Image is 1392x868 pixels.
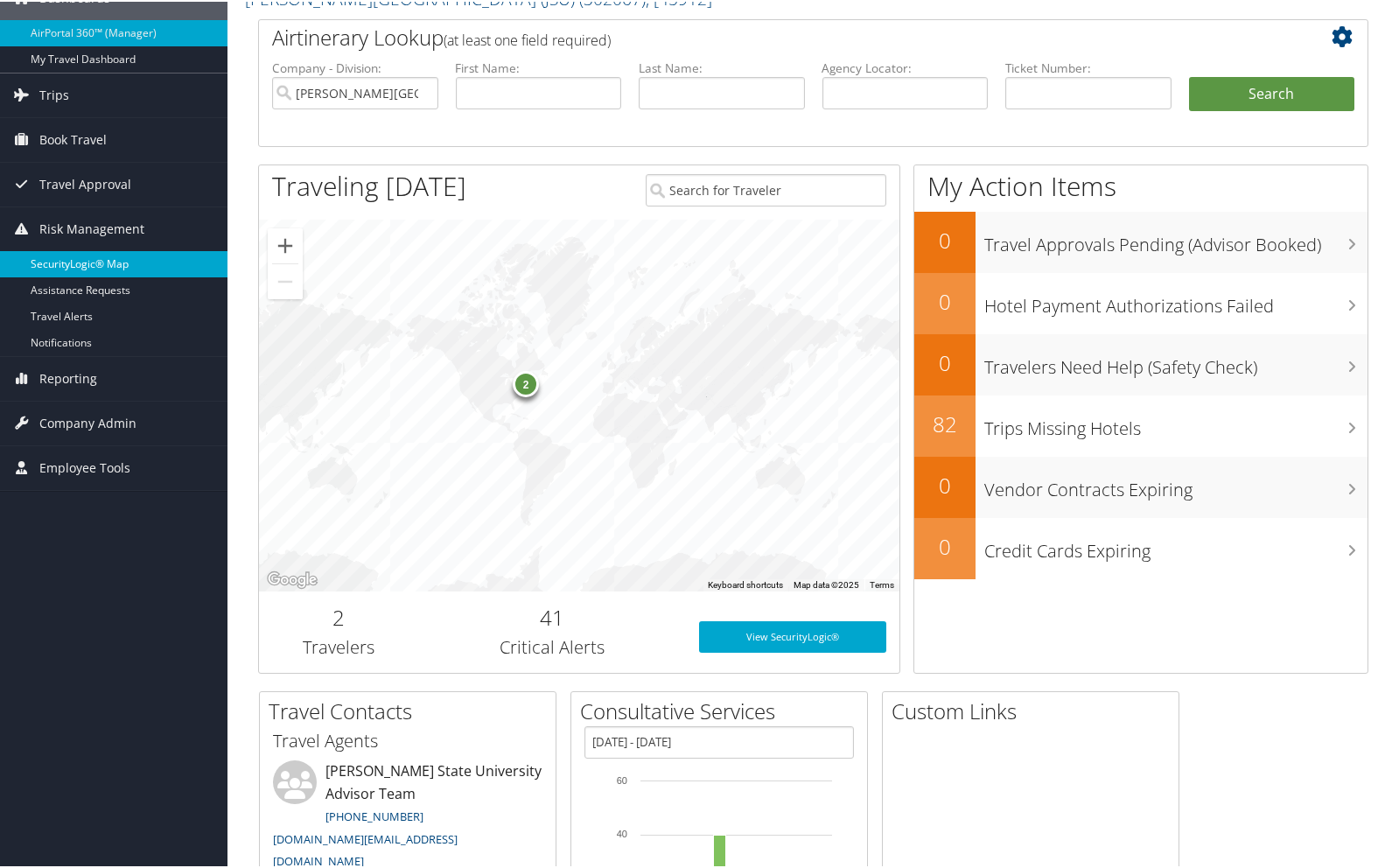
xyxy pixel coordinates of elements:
a: [DOMAIN_NAME][EMAIL_ADDRESS][DOMAIN_NAME] [273,829,458,868]
h2: 0 [914,346,976,376]
h1: My Action Items [914,166,1368,203]
a: Terms (opens in new tab) [870,578,894,588]
a: 0Vendor Contracts Expiring [914,455,1368,516]
div: 2 [513,369,539,395]
span: (at least one field required) [444,29,611,48]
label: First Name: [456,58,622,75]
a: 82Trips Missing Hotels [914,394,1368,455]
span: Book Travel [39,116,107,160]
span: Travel Approval [39,161,131,205]
span: Map data ©2025 [794,578,859,588]
button: Zoom in [268,227,303,262]
h2: Airtinerary Lookup [272,21,1262,51]
h2: 0 [914,224,976,254]
button: Search [1189,75,1355,110]
h2: 41 [432,601,673,631]
h2: Travel Contacts [269,695,556,724]
span: Employee Tools [39,444,130,488]
span: Company Admin [39,400,136,444]
h2: 82 [914,408,976,437]
h3: Travelers Need Help (Safety Check) [984,345,1368,378]
span: Trips [39,72,69,115]
a: 0Hotel Payment Authorizations Failed [914,271,1368,332]
h2: 0 [914,469,976,499]
img: Google [263,567,321,590]
a: 0Travel Approvals Pending (Advisor Booked) [914,210,1368,271]
a: Open this area in Google Maps (opens a new window) [263,567,321,590]
span: Reporting [39,355,97,399]
h3: Vendor Contracts Expiring [984,467,1368,500]
label: Company - Division: [272,58,438,75]
h2: 0 [914,530,976,560]
span: Risk Management [39,206,144,249]
h2: 2 [272,601,406,631]
h2: 0 [914,285,976,315]
tspan: 40 [617,827,627,837]
h3: Trips Missing Hotels [984,406,1368,439]
button: Keyboard shortcuts [708,577,783,590]
label: Ticket Number: [1005,58,1172,75]
h3: Travel Agents [273,727,542,752]
h1: Traveling [DATE] [272,166,466,203]
a: 0Credit Cards Expiring [914,516,1368,577]
h2: Consultative Services [580,695,867,724]
label: Last Name: [639,58,805,75]
h3: Hotel Payment Authorizations Failed [984,283,1368,317]
tspan: 60 [617,773,627,784]
h2: Custom Links [892,695,1179,724]
h3: Travel Approvals Pending (Advisor Booked) [984,222,1368,255]
a: [PHONE_NUMBER] [325,807,423,822]
h3: Credit Cards Expiring [984,528,1368,562]
label: Agency Locator: [822,58,989,75]
a: 0Travelers Need Help (Safety Check) [914,332,1368,394]
input: Search for Traveler [646,172,886,205]
a: View SecurityLogic® [699,619,886,651]
h3: Travelers [272,633,406,658]
button: Zoom out [268,262,303,297]
h3: Critical Alerts [432,633,673,658]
